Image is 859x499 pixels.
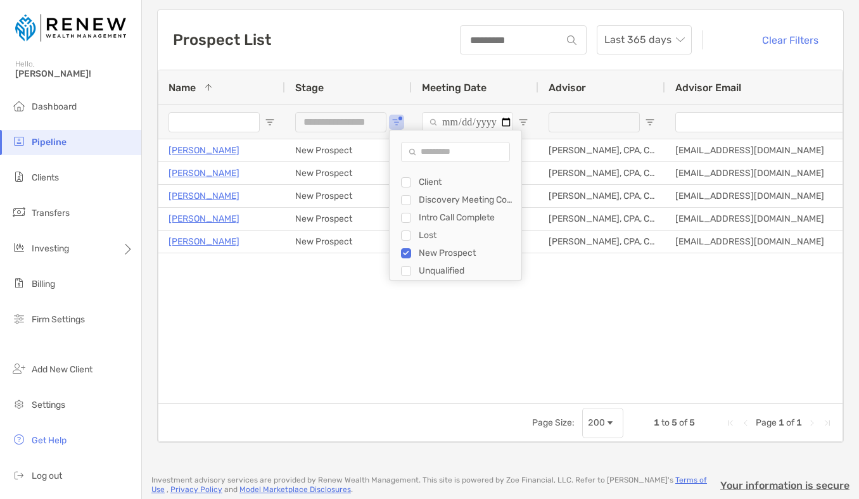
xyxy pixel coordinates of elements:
h3: Prospect List [173,31,271,49]
div: New Prospect [285,185,412,207]
div: Discovery Meeting Complete [419,194,514,205]
div: New Prospect [285,162,412,184]
div: First Page [725,418,735,428]
button: Open Filter Menu [518,117,528,127]
div: Next Page [807,418,817,428]
img: get-help icon [11,432,27,447]
img: pipeline icon [11,134,27,149]
span: Firm Settings [32,314,85,325]
p: Investment advisory services are provided by Renew Wealth Management . This site is powered by Zo... [151,476,716,495]
a: [PERSON_NAME] [169,211,239,227]
div: Page Size [582,408,623,438]
a: [PERSON_NAME] [169,234,239,249]
input: Name Filter Input [169,112,260,132]
div: Page Size: [532,417,575,428]
div: [PERSON_NAME], CPA, CFP® [538,231,665,253]
div: New Prospect [285,231,412,253]
span: Advisor [549,82,586,94]
a: [PERSON_NAME] [169,142,239,158]
img: add_new_client icon [11,361,27,376]
div: [PERSON_NAME], CPA, CFP® [538,162,665,184]
span: of [679,417,687,428]
button: Clear Filters [742,26,828,54]
img: clients icon [11,169,27,184]
img: investing icon [11,240,27,255]
div: New Prospect [285,208,412,230]
div: Intro Call Complete [419,212,514,223]
div: [PERSON_NAME], CPA, CFP® [538,139,665,161]
div: Lost [419,230,514,241]
span: Billing [32,279,55,289]
span: Stage [295,82,324,94]
div: New Prospect [285,139,412,161]
div: Client [419,177,514,187]
div: [PERSON_NAME], CPA, CFP® [538,185,665,207]
span: Page [756,417,777,428]
span: Advisor Email [675,82,741,94]
span: [PERSON_NAME]! [15,68,134,79]
span: 5 [689,417,695,428]
img: transfers icon [11,205,27,220]
img: Zoe Logo [15,5,126,51]
img: billing icon [11,275,27,291]
span: Dashboard [32,101,77,112]
a: Privacy Policy [170,485,222,494]
p: Your information is secure [720,479,849,491]
img: dashboard icon [11,98,27,113]
span: 1 [796,417,802,428]
a: [PERSON_NAME] [169,165,239,181]
span: 1 [779,417,784,428]
button: Open Filter Menu [265,117,275,127]
div: Previous Page [741,418,751,428]
span: 5 [671,417,677,428]
span: Name [169,82,196,94]
a: [PERSON_NAME] [169,188,239,204]
a: Model Marketplace Disclosures [239,485,351,494]
span: to [661,417,670,428]
span: Last 365 days [604,26,684,54]
div: Unqualified [419,265,514,276]
img: settings icon [11,396,27,412]
span: Transfers [32,208,70,218]
span: of [786,417,794,428]
div: Column Filter [389,130,522,281]
img: input icon [567,35,576,45]
span: Pipeline [32,137,67,148]
img: firm-settings icon [11,311,27,326]
button: Open Filter Menu [645,117,655,127]
div: Filter List [390,138,521,280]
span: Get Help [32,435,67,446]
button: Open Filter Menu [391,117,402,127]
input: Search filter values [401,142,510,162]
span: Clients [32,172,59,183]
span: Log out [32,471,62,481]
span: Settings [32,400,65,410]
div: Last Page [822,418,832,428]
span: Meeting Date [422,82,487,94]
span: Investing [32,243,69,254]
div: New Prospect [419,248,514,258]
div: [PERSON_NAME], CPA, CFP® [538,208,665,230]
span: Add New Client [32,364,92,375]
div: 200 [588,417,605,428]
input: Meeting Date Filter Input [422,112,513,132]
a: Terms of Use [151,476,707,494]
img: logout icon [11,467,27,483]
span: 1 [654,417,659,428]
